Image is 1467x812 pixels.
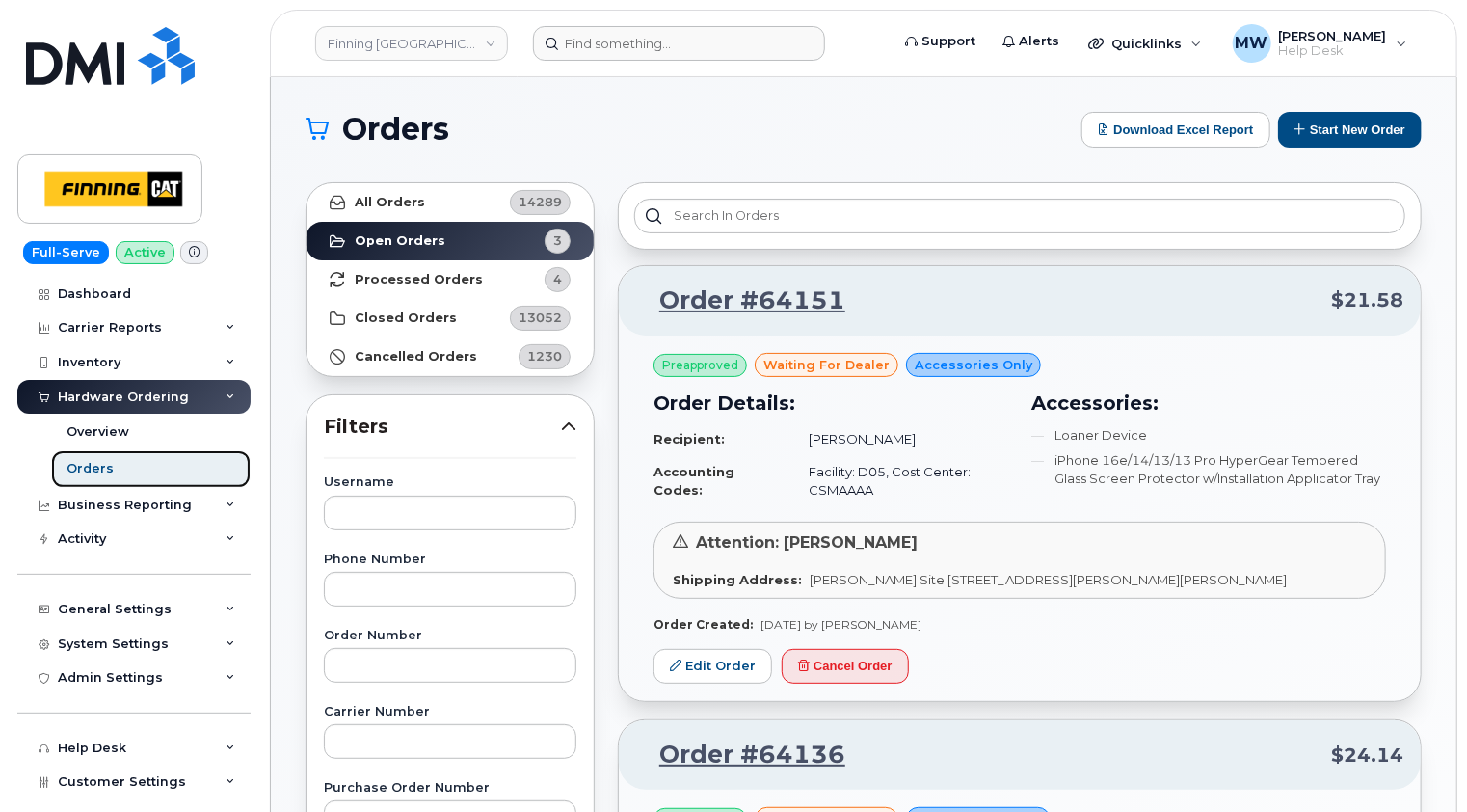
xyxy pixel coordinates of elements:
span: Orders [342,115,449,144]
label: Purchase Order Number [324,782,576,795]
span: waiting for dealer [763,356,890,374]
span: [DATE] by [PERSON_NAME] [760,617,921,632]
button: Cancel Order [782,649,909,685]
a: Order #64151 [636,284,845,318]
span: $21.58 [1331,286,1403,314]
label: Username [324,476,576,489]
strong: Order Created: [653,617,753,632]
a: Order #64136 [636,738,845,772]
strong: Shipping Address: [673,572,802,587]
span: 14289 [519,193,562,211]
td: [PERSON_NAME] [791,422,1008,456]
label: Phone Number [324,554,576,566]
span: 13052 [519,309,562,327]
strong: Accounting Codes: [653,464,734,498]
strong: Closed Orders [355,311,457,326]
li: iPhone 16e/14/13/13 Pro HyperGear Tempered Glass Screen Protector w/Installation Applicator Tray [1031,451,1386,487]
a: Edit Order [653,649,772,685]
span: 3 [553,231,562,250]
td: Facility: D05, Cost Center: CSMAAAA [791,455,1008,506]
span: [PERSON_NAME] Site [STREET_ADDRESS][PERSON_NAME][PERSON_NAME] [810,572,1287,587]
a: Open Orders3 [307,222,594,260]
strong: Open Orders [355,233,445,249]
li: Loaner Device [1031,426,1386,445]
span: Accessories Only [915,356,1032,374]
a: Processed Orders4 [307,260,594,299]
span: Filters [324,413,561,441]
span: 4 [553,270,562,288]
span: $24.14 [1331,742,1403,770]
strong: All Orders [355,195,425,210]
button: Download Excel Report [1081,112,1270,148]
a: Closed Orders13052 [307,299,594,338]
span: 1230 [527,347,562,365]
a: All Orders14289 [307,183,594,222]
span: Preapproved [662,357,738,374]
input: Search in orders [634,199,1405,233]
span: Attention: [PERSON_NAME] [696,533,918,552]
h3: Accessories: [1031,389,1386,418]
strong: Recipient: [653,431,725,447]
strong: Cancelled Orders [355,349,477,365]
label: Carrier Number [324,706,576,718]
h3: Order Details: [653,389,1008,418]
label: Order Number [324,630,576,642]
strong: Processed Orders [355,272,483,287]
a: Cancelled Orders1230 [307,338,594,376]
button: Start New Order [1278,112,1422,148]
